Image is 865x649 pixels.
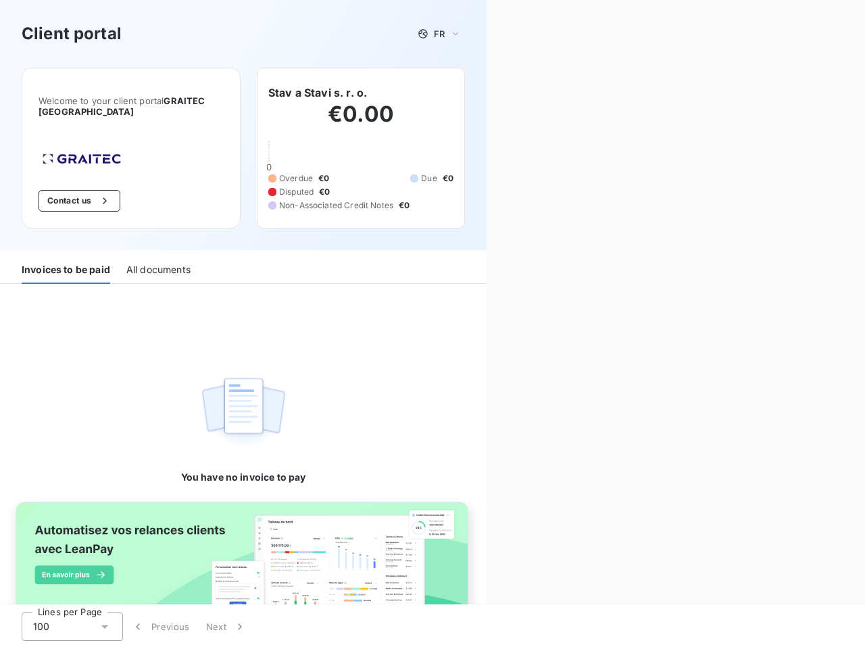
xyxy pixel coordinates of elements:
h3: Client portal [22,22,122,46]
img: banner [5,495,481,640]
span: Non-Associated Credit Notes [279,199,393,212]
button: Previous [123,612,198,641]
img: Company logo [39,149,125,168]
div: All documents [126,256,191,284]
span: GRAITEC [GEOGRAPHIC_DATA] [39,95,205,117]
button: Next [198,612,255,641]
span: Overdue [279,172,313,185]
span: You have no invoice to pay [181,471,306,484]
span: 0 [266,162,272,172]
span: €0 [399,199,410,212]
span: €0 [318,172,329,185]
button: Contact us [39,190,120,212]
img: empty state [200,370,287,454]
span: €0 [443,172,453,185]
div: Invoices to be paid [22,256,110,284]
h6: Stav a Stavi s. r. o. [268,85,367,101]
span: FR [434,28,445,39]
span: €0 [319,186,330,198]
span: Disputed [279,186,314,198]
span: 100 [33,620,49,633]
span: Due [421,172,437,185]
span: Welcome to your client portal [39,95,224,117]
h2: €0.00 [268,101,453,141]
